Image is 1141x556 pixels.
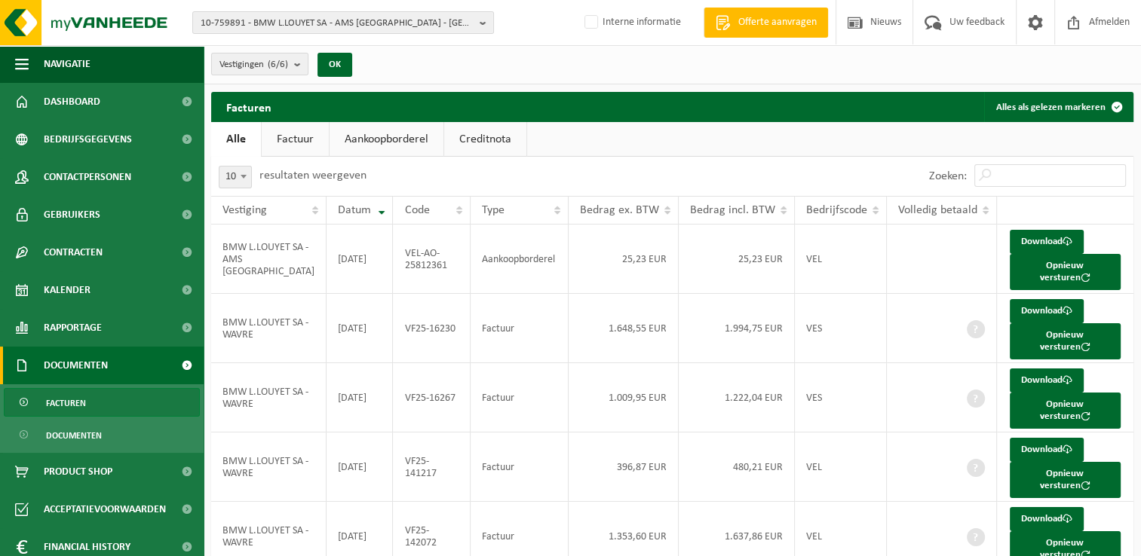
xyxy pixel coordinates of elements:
td: [DATE] [327,363,393,432]
span: Type [482,204,505,216]
td: 1.994,75 EUR [679,294,795,363]
td: 25,23 EUR [569,225,679,294]
span: Documenten [46,421,102,450]
td: 25,23 EUR [679,225,795,294]
td: [DATE] [327,294,393,363]
td: 1.009,95 EUR [569,363,679,432]
span: Datum [338,204,371,216]
span: Navigatie [44,45,90,83]
a: Creditnota [444,122,526,157]
span: Documenten [44,347,108,384]
a: Alle [211,122,261,157]
td: VES [795,294,887,363]
td: Factuur [471,432,568,502]
span: Bedrag ex. BTW [580,204,659,216]
button: Alles als gelezen markeren [984,92,1132,122]
td: BMW L.LOUYET SA - WAVRE [211,363,327,432]
span: Bedrijfsgegevens [44,121,132,158]
td: Factuur [471,294,568,363]
td: 396,87 EUR [569,432,679,502]
span: Dashboard [44,83,100,121]
label: resultaten weergeven [259,170,367,182]
td: BMW L.LOUYET SA - WAVRE [211,294,327,363]
span: Kalender [44,271,90,309]
a: Download [1010,230,1084,254]
span: Contactpersonen [44,158,131,196]
button: Opnieuw versturen [1010,393,1121,429]
button: OK [317,53,352,77]
td: 480,21 EUR [679,432,795,502]
span: Volledig betaald [898,204,977,216]
span: 10 [219,166,251,188]
label: Interne informatie [581,11,681,34]
button: 10-759891 - BMW L.LOUYET SA - AMS [GEOGRAPHIC_DATA] - [GEOGRAPHIC_DATA] [192,11,494,34]
a: Download [1010,507,1084,531]
a: Aankoopborderel [330,122,443,157]
td: VF25-16267 [393,363,471,432]
button: Opnieuw versturen [1010,254,1121,290]
td: BMW L.LOUYET SA - AMS [GEOGRAPHIC_DATA] [211,225,327,294]
a: Offerte aanvragen [704,8,828,38]
span: 10 [219,166,252,188]
span: Contracten [44,234,103,271]
a: Documenten [4,420,200,449]
span: Vestigingen [219,53,288,76]
span: Code [404,204,429,216]
span: Offerte aanvragen [735,15,820,30]
td: [DATE] [327,432,393,502]
button: Vestigingen(6/6) [211,53,308,75]
td: VEL [795,225,887,294]
a: Download [1010,438,1084,462]
h2: Facturen [211,92,287,121]
label: Zoeken: [929,170,967,182]
count: (6/6) [268,60,288,69]
span: Acceptatievoorwaarden [44,490,166,528]
span: Gebruikers [44,196,100,234]
span: Product Shop [44,453,112,490]
span: 10-759891 - BMW L.LOUYET SA - AMS [GEOGRAPHIC_DATA] - [GEOGRAPHIC_DATA] [201,12,474,35]
td: Aankoopborderel [471,225,568,294]
td: VEL [795,432,887,502]
span: Bedrijfscode [806,204,867,216]
td: BMW L.LOUYET SA - WAVRE [211,432,327,502]
a: Factuur [262,122,329,157]
td: Factuur [471,363,568,432]
span: Rapportage [44,309,102,347]
td: VF25-16230 [393,294,471,363]
td: [DATE] [327,225,393,294]
span: Bedrag incl. BTW [690,204,775,216]
button: Opnieuw versturen [1010,323,1121,359]
a: Download [1010,299,1084,323]
td: VEL-AO-25812361 [393,225,471,294]
a: Facturen [4,388,200,417]
td: VES [795,363,887,432]
span: Facturen [46,389,86,417]
button: Opnieuw versturen [1010,462,1121,498]
span: Vestiging [222,204,267,216]
td: VF25-141217 [393,432,471,502]
a: Download [1010,368,1084,393]
td: 1.648,55 EUR [569,294,679,363]
td: 1.222,04 EUR [679,363,795,432]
